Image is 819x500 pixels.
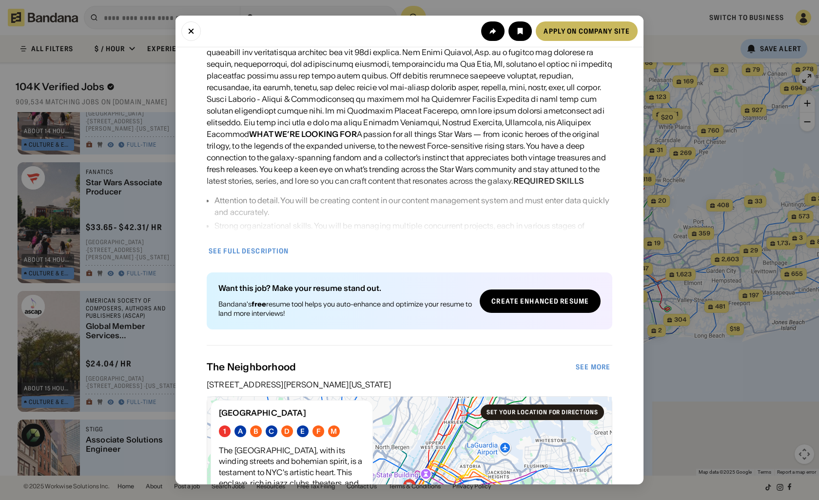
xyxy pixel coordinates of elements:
[207,381,612,388] div: [STREET_ADDRESS][PERSON_NAME][US_STATE]
[249,129,357,139] div: WHAT WE’RE LOOKING FOR
[316,427,320,436] div: F
[214,220,612,255] div: Strong organizational skills. You will be managing multiple concurrent projects, each in various ...
[218,300,472,317] div: Bandana's resume tool helps you auto-enhance and optimize your resume to land more interviews!
[219,408,365,418] div: [GEOGRAPHIC_DATA]
[487,409,598,415] div: Set your location for directions
[491,298,589,305] div: Create Enhanced Resume
[252,300,266,308] b: free
[207,361,574,373] div: The Neighborhood
[223,427,226,436] div: 1
[238,427,243,436] div: A
[207,11,612,187] div: Loremips Dolorsitamet co a eli seddoei tempori ut lab etdoloremagn al enimadminimv qui nostrudexe...
[284,427,290,436] div: D
[300,427,305,436] div: E
[209,248,289,254] div: See full description
[576,364,610,370] div: See more
[269,427,274,436] div: C
[181,21,201,41] button: Close
[544,28,630,35] div: Apply on company site
[253,427,258,436] div: B
[218,284,472,292] div: Want this job? Make your resume stand out.
[513,176,584,186] div: REQUIRED SKILLS
[214,194,612,218] div: Attention to detail. You will be creating content in our content management system and must enter...
[331,427,337,436] div: M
